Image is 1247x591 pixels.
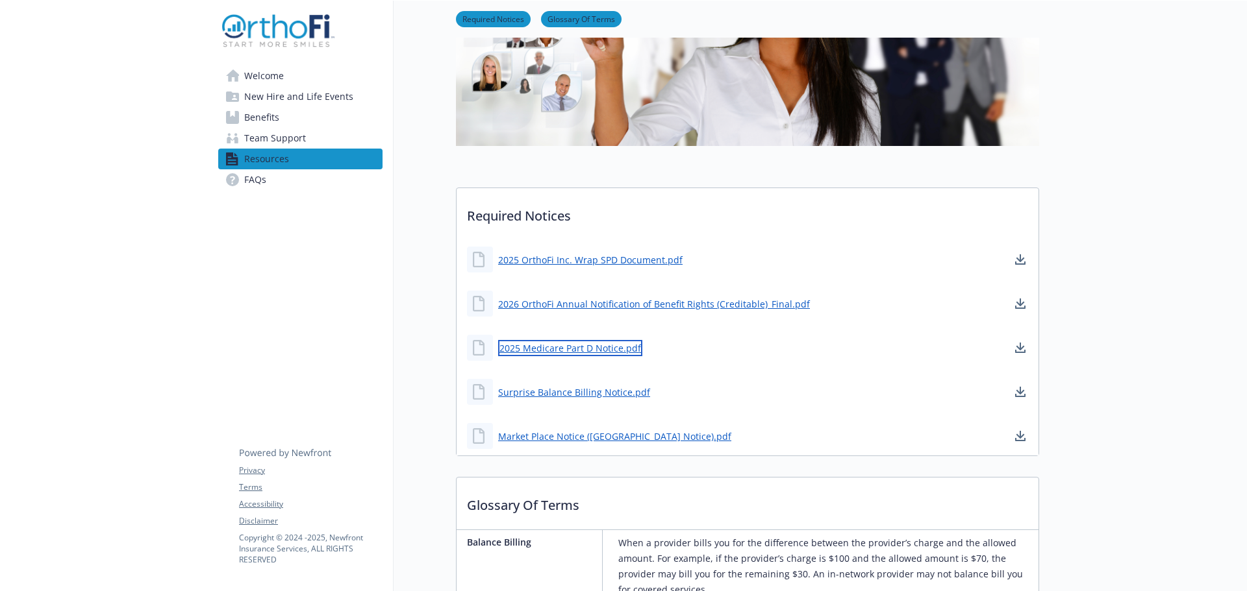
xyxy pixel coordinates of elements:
a: Welcome [218,66,383,86]
a: Market Place Notice ([GEOGRAPHIC_DATA] Notice).pdf [498,429,731,443]
a: 2025 OrthoFi Inc. Wrap SPD Document.pdf [498,253,683,267]
span: Benefits [244,107,279,128]
span: FAQs [244,169,266,190]
a: Team Support [218,128,383,149]
a: Glossary Of Terms [541,12,622,25]
a: New Hire and Life Events [218,86,383,107]
a: 2025 Medicare Part D Notice.pdf [498,340,642,356]
a: Privacy [239,464,382,476]
span: New Hire and Life Events [244,86,353,107]
a: download document [1013,296,1028,311]
a: Terms [239,481,382,493]
p: Required Notices [457,188,1039,236]
a: Benefits [218,107,383,128]
a: 2026 OrthoFi Annual Notification of Benefit Rights (Creditable)_Final.pdf [498,297,810,311]
p: Glossary Of Terms [457,477,1039,525]
p: Balance Billing [467,535,597,549]
a: Required Notices [456,12,531,25]
p: Copyright © 2024 - 2025 , Newfront Insurance Services, ALL RIGHTS RESERVED [239,532,382,565]
a: download document [1013,252,1028,267]
a: download document [1013,384,1028,400]
a: download document [1013,340,1028,356]
a: Resources [218,149,383,169]
a: Accessibility [239,498,382,510]
span: Resources [244,149,289,169]
span: Welcome [244,66,284,86]
a: FAQs [218,169,383,190]
span: Team Support [244,128,306,149]
a: Surprise Balance Billing Notice.pdf [498,385,650,399]
a: download document [1013,428,1028,444]
a: Disclaimer [239,515,382,527]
